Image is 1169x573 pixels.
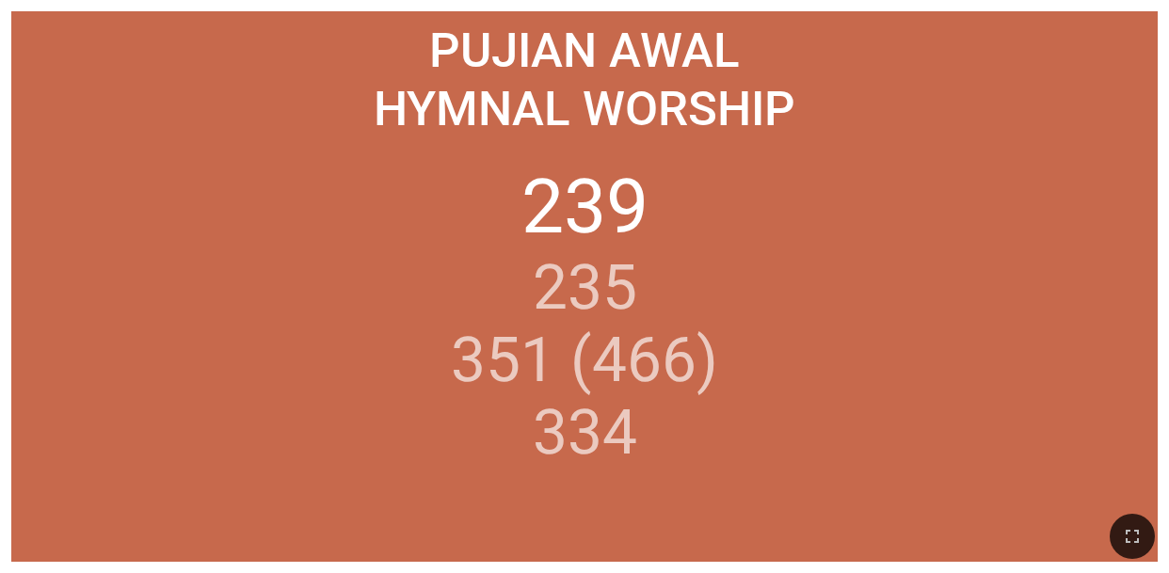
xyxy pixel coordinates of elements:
span: Hymnal Worship [374,81,795,136]
li: 334 [533,396,637,469]
li: 351 (466) [451,324,718,396]
li: 235 [533,251,637,324]
li: 239 [521,162,649,251]
span: Pujian Awal [429,23,740,78]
